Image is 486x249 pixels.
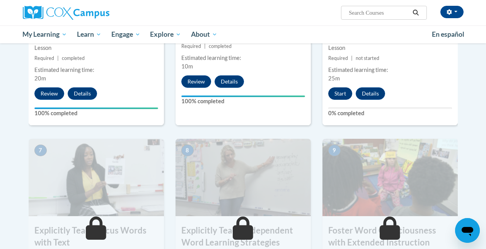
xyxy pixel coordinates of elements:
div: Your progress [34,107,158,109]
a: Cox Campus [23,6,162,20]
a: Explore [145,26,186,43]
span: 9 [328,145,341,156]
span: 20m [34,75,46,82]
h3: Foster Word Consciousness with Extended Instruction [322,225,458,249]
a: My Learning [18,26,72,43]
button: Details [215,75,244,88]
span: Engage [111,30,140,39]
span: Learn [77,30,101,39]
a: En español [427,26,469,43]
iframe: Button to launch messaging window [455,218,480,243]
img: Course Image [176,139,311,216]
div: Estimated learning time: [328,66,452,74]
div: Your progress [181,96,305,97]
span: | [204,43,206,49]
span: | [57,55,59,61]
div: Lesson [34,44,158,52]
span: Explore [150,30,181,39]
button: Search [410,8,421,17]
label: 0% completed [328,109,452,118]
span: About [191,30,217,39]
span: 10m [181,63,193,70]
span: En español [432,30,464,38]
button: Start [328,87,352,100]
span: not started [356,55,379,61]
span: 7 [34,145,47,156]
img: Cox Campus [23,6,109,20]
img: Course Image [322,139,458,216]
h3: Explicitly Teach Focus Words with Text [29,225,164,249]
button: Details [356,87,385,100]
button: Review [34,87,64,100]
a: Engage [106,26,145,43]
button: Review [181,75,211,88]
a: Learn [72,26,106,43]
h3: Explicitly Teach Independent Word Learning Strategies [176,225,311,249]
button: Details [68,87,97,100]
div: Estimated learning time: [181,54,305,62]
span: Required [181,43,201,49]
span: 8 [181,145,194,156]
span: 25m [328,75,340,82]
span: Required [34,55,54,61]
div: Estimated learning time: [34,66,158,74]
span: | [351,55,353,61]
img: Course Image [29,139,164,216]
span: Required [328,55,348,61]
span: completed [209,43,232,49]
span: My Learning [22,30,67,39]
label: 100% completed [34,109,158,118]
button: Account Settings [440,6,464,18]
div: Lesson [328,44,452,52]
div: Main menu [17,26,469,43]
input: Search Courses [348,8,410,17]
span: completed [62,55,85,61]
label: 100% completed [181,97,305,106]
a: About [186,26,222,43]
